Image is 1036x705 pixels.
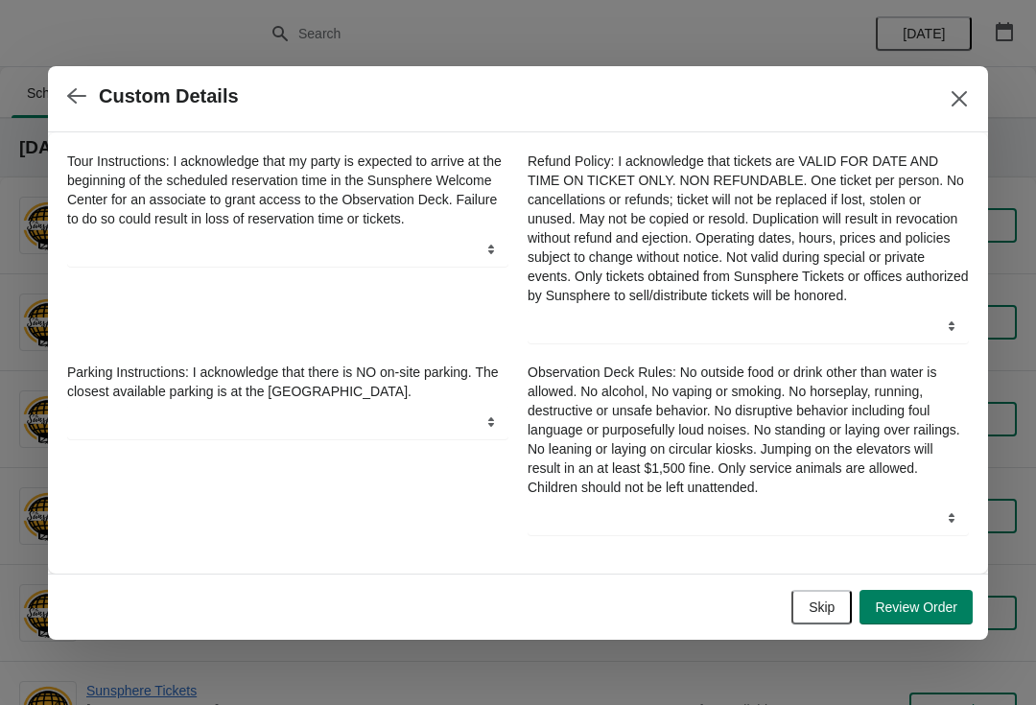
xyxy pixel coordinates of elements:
label: Refund Policy: I acknowledge that tickets are VALID FOR DATE AND TIME ON TICKET ONLY. NON REFUNDA... [528,152,969,305]
button: Close [942,82,977,116]
button: Review Order [859,590,973,624]
label: Tour Instructions: I acknowledge that my party is expected to arrive at the beginning of the sche... [67,152,508,228]
h2: Custom Details [99,85,239,107]
span: Review Order [875,599,957,615]
span: Skip [809,599,835,615]
label: Observation Deck Rules: No outside food or drink other than water is allowed. No alcohol, No vapi... [528,363,969,497]
button: Skip [791,590,852,624]
label: Parking Instructions: I acknowledge that there is NO on-site parking. The closest available parki... [67,363,508,401]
